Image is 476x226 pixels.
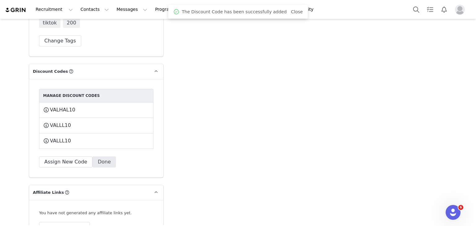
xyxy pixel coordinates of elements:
[446,205,461,220] iframe: Intercom live chat
[458,205,463,210] span: 6
[50,137,71,145] span: VALLL10
[39,35,81,46] button: Change Tags
[5,7,27,13] img: grin logo
[50,122,71,129] span: VALLL10
[77,2,112,16] button: Contacts
[33,189,64,196] span: Affiliate Links
[409,2,423,16] button: Search
[113,2,151,16] button: Messages
[43,93,149,98] div: Manage Discount Codes
[151,2,187,16] button: Program
[423,2,437,16] a: Tasks
[39,210,153,216] div: You have not generated any affiliate links yet.
[5,5,254,12] body: Rich Text Area. Press ALT-0 for help.
[50,106,75,114] span: VALHAL10
[221,2,259,16] button: Reporting
[285,2,320,16] a: Community
[260,2,284,16] a: Brands
[187,2,221,16] button: Content
[437,2,451,16] button: Notifications
[33,68,68,75] span: Discount Codes
[92,156,116,167] button: Done
[39,156,92,167] button: Assign New Code
[32,2,77,16] button: Recruitment
[63,18,80,28] span: 200
[182,9,287,15] span: The Discount Code has been successfully added
[451,5,471,15] button: Profile
[39,18,60,28] span: tiktok
[455,5,465,15] img: placeholder-profile.jpg
[291,9,303,14] a: Close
